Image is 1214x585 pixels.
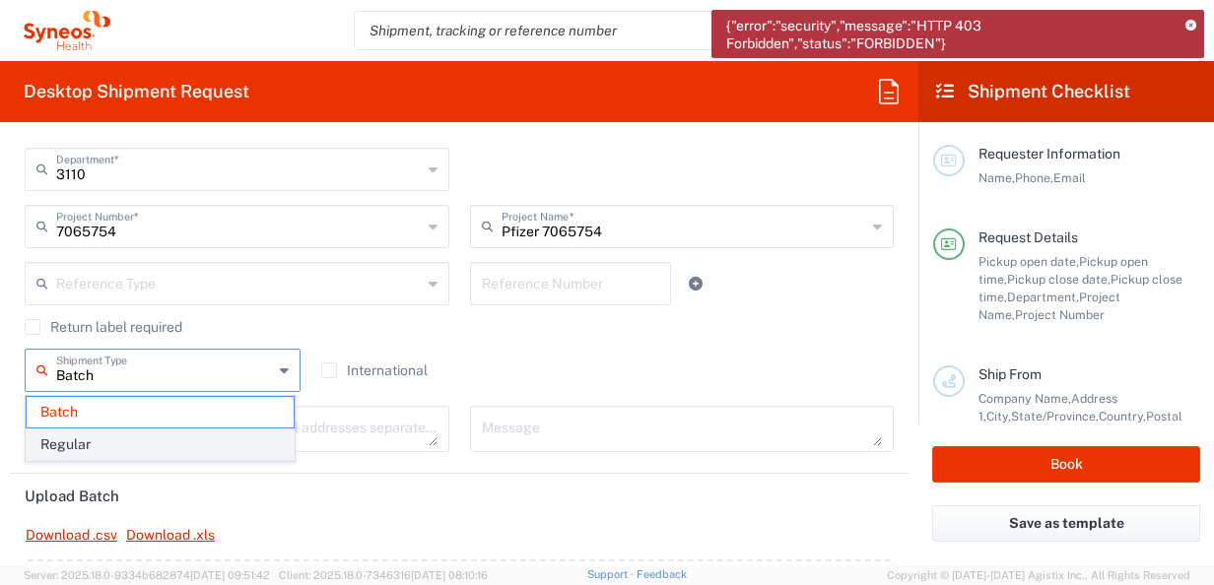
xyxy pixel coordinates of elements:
span: Pickup open date, [978,254,1079,269]
label: International [321,362,428,378]
a: Download .csv [25,518,118,552]
h2: Desktop Shipment Request [24,80,249,103]
span: Department, [1007,290,1079,304]
h2: Shipment Checklist [936,80,1130,103]
span: [DATE] 08:10:16 [411,569,488,581]
span: Phone, [1015,170,1053,185]
span: Country, [1099,409,1146,423]
span: Batch [27,397,294,427]
span: Request Details [978,229,1078,245]
span: Regular [27,429,294,460]
span: Requester Information [978,146,1120,162]
input: Shipment, tracking or reference number [355,12,865,49]
span: Pickup close date, [1007,272,1111,287]
a: Support [587,568,637,580]
span: State/Province, [1011,409,1099,423]
span: City, [986,409,1011,423]
label: Return label required [25,319,182,335]
span: {"error":"security","message":"HTTP 403 Forbidden","status":"FORBIDDEN"} [726,17,1172,52]
span: Server: 2025.18.0-9334b682874 [24,569,270,581]
span: [DATE] 09:51:42 [190,569,270,581]
span: Client: 2025.18.0-7346316 [279,569,488,581]
span: Project Number [1015,307,1105,322]
a: Feedback [637,568,687,580]
a: Add Reference [682,270,709,297]
button: Save as template [932,505,1200,542]
h2: Upload Batch [25,487,119,506]
span: Copyright © [DATE]-[DATE] Agistix Inc., All Rights Reserved [887,566,1190,584]
a: Download .xls [125,518,216,552]
span: Email [1053,170,1086,185]
span: Company Name, [978,391,1071,406]
span: Name, [978,170,1015,185]
span: Ship From [978,366,1042,382]
button: Book [932,446,1200,483]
